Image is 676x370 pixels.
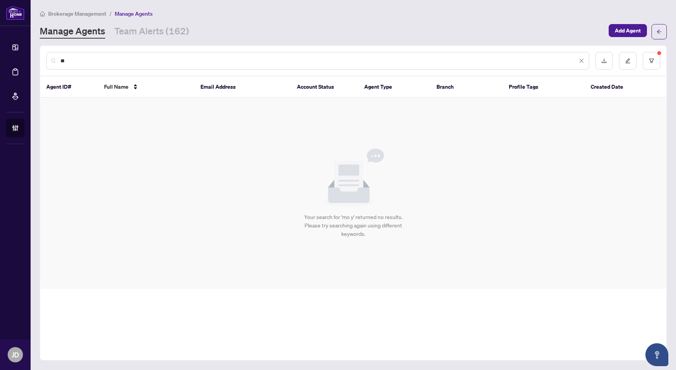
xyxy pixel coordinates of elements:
li: / [109,9,112,18]
span: Brokerage Management [48,10,106,17]
span: arrow-left [656,29,662,34]
th: Email Address [194,76,291,98]
th: Full Name [98,76,194,98]
button: download [595,52,613,70]
button: Open asap [645,343,668,366]
span: Add Agent [615,24,641,37]
span: Manage Agents [115,10,153,17]
span: download [601,58,607,63]
img: Null State Icon [323,149,384,207]
th: Account Status [291,76,358,98]
th: Branch [430,76,503,98]
button: filter [643,52,660,70]
th: Agent Type [358,76,430,98]
span: home [40,11,45,16]
a: Manage Agents [40,25,105,39]
th: Created Date [585,76,642,98]
span: edit [625,58,630,63]
a: Team Alerts (162) [114,25,189,39]
button: Add Agent [609,24,647,37]
span: JD [11,349,19,360]
img: logo [6,6,24,20]
span: close [579,58,584,63]
span: filter [649,58,654,63]
th: Profile Tags [503,76,585,98]
button: edit [619,52,637,70]
span: Full Name [104,83,129,91]
th: Agent ID# [40,76,98,98]
div: Your search for 'mo y' returned no results. Please try searching again using different keywords. [301,213,405,238]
